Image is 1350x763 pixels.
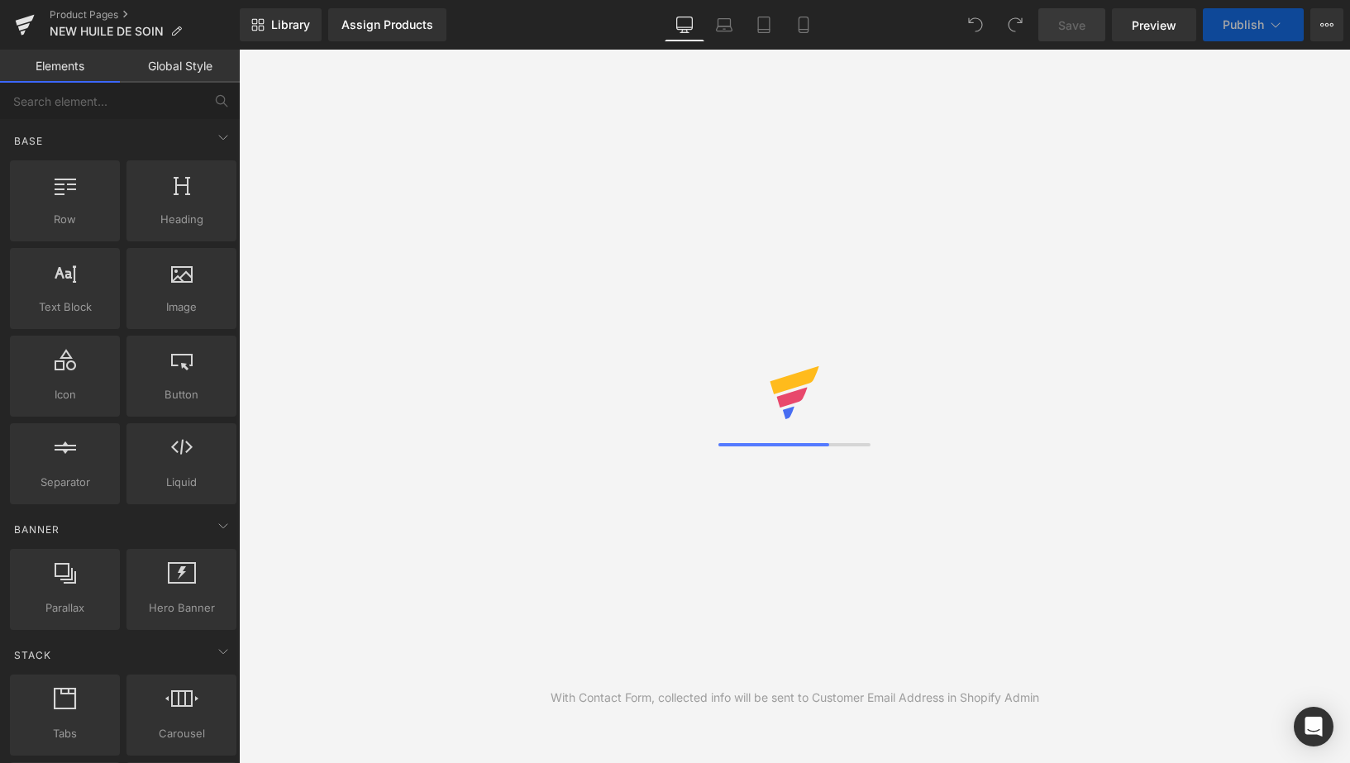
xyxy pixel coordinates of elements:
span: Parallax [15,599,115,617]
a: Mobile [784,8,823,41]
span: Text Block [15,298,115,316]
span: Image [131,298,231,316]
span: Separator [15,474,115,491]
button: Publish [1203,8,1304,41]
a: Laptop [704,8,744,41]
span: Base [12,133,45,149]
span: NEW HUILE DE SOIN [50,25,164,38]
a: Product Pages [50,8,240,21]
span: Heading [131,211,231,228]
span: Preview [1132,17,1176,34]
span: Library [271,17,310,32]
div: Open Intercom Messenger [1294,707,1333,746]
span: Icon [15,386,115,403]
a: Preview [1112,8,1196,41]
a: Global Style [120,50,240,83]
a: Tablet [744,8,784,41]
span: Save [1058,17,1085,34]
button: Redo [999,8,1032,41]
span: Carousel [131,725,231,742]
a: Desktop [665,8,704,41]
span: Tabs [15,725,115,742]
span: Stack [12,647,53,663]
span: Button [131,386,231,403]
span: Liquid [131,474,231,491]
button: Undo [959,8,992,41]
div: Assign Products [341,18,433,31]
div: With Contact Form, collected info will be sent to Customer Email Address in Shopify Admin [551,689,1039,707]
span: Hero Banner [131,599,231,617]
span: Publish [1223,18,1264,31]
span: Banner [12,522,61,537]
button: More [1310,8,1343,41]
span: Row [15,211,115,228]
a: New Library [240,8,322,41]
